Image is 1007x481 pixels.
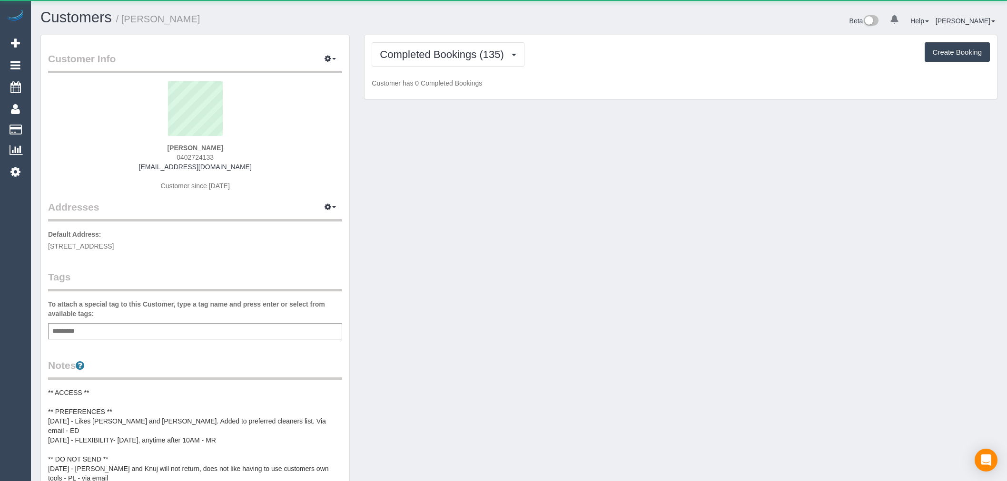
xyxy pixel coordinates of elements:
[48,230,101,239] label: Default Address:
[380,48,508,60] span: Completed Bookings (135)
[936,17,995,25] a: [PERSON_NAME]
[48,299,342,318] label: To attach a special tag to this Customer, type a tag name and press enter or select from availabl...
[372,42,524,67] button: Completed Bookings (135)
[139,163,252,171] a: [EMAIL_ADDRESS][DOMAIN_NAME]
[116,14,200,24] small: / [PERSON_NAME]
[975,449,997,471] div: Open Intercom Messenger
[167,144,223,152] strong: [PERSON_NAME]
[910,17,929,25] a: Help
[48,270,342,291] legend: Tags
[863,15,879,28] img: New interface
[48,242,114,250] span: [STREET_ADDRESS]
[372,78,990,88] p: Customer has 0 Completed Bookings
[161,182,230,190] span: Customer since [DATE]
[849,17,879,25] a: Beta
[48,52,342,73] legend: Customer Info
[40,9,112,26] a: Customers
[6,10,25,23] img: Automaid Logo
[48,358,342,380] legend: Notes
[925,42,990,62] button: Create Booking
[177,154,214,161] span: 0402724133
